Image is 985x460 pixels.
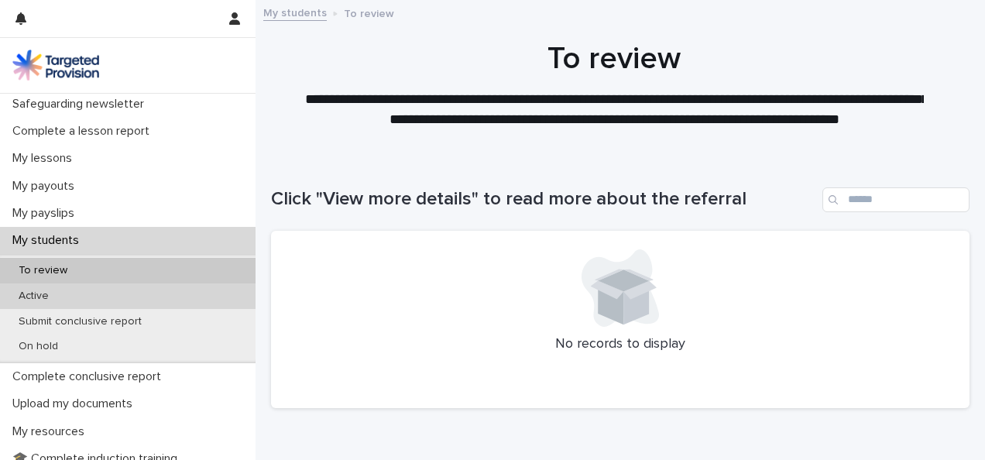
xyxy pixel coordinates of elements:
p: My resources [6,424,97,439]
p: My lessons [6,151,84,166]
p: Safeguarding newsletter [6,97,156,112]
p: Upload my documents [6,396,145,411]
p: My students [6,233,91,248]
p: To review [344,4,394,21]
h1: To review [271,40,958,77]
h1: Click "View more details" to read more about the referral [271,188,816,211]
img: M5nRWzHhSzIhMunXDL62 [12,50,99,81]
p: My payouts [6,179,87,194]
p: Complete a lesson report [6,124,162,139]
p: Complete conclusive report [6,369,173,384]
p: Active [6,290,61,303]
p: To review [6,264,80,277]
p: Submit conclusive report [6,315,154,328]
p: No records to display [290,336,951,353]
p: On hold [6,340,70,353]
a: My students [263,3,327,21]
p: My payslips [6,206,87,221]
input: Search [822,187,970,212]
